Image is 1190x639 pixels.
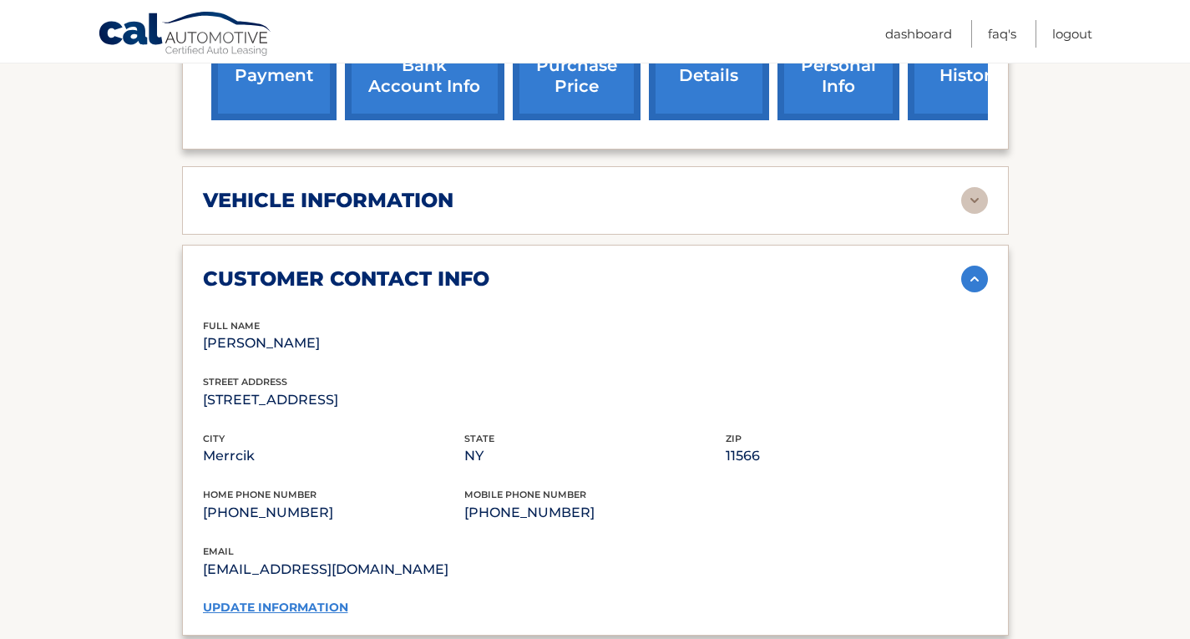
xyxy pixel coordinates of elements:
[908,11,1033,120] a: payment history
[513,11,641,120] a: request purchase price
[203,376,287,388] span: street address
[464,433,494,444] span: state
[203,266,489,292] h2: customer contact info
[203,444,464,468] p: Merrcik
[203,501,464,525] p: [PHONE_NUMBER]
[203,332,464,355] p: [PERSON_NAME]
[203,558,595,581] p: [EMAIL_ADDRESS][DOMAIN_NAME]
[961,187,988,214] img: accordion-rest.svg
[464,501,726,525] p: [PHONE_NUMBER]
[885,20,952,48] a: Dashboard
[726,433,742,444] span: zip
[203,600,348,615] a: update information
[464,444,726,468] p: NY
[211,11,337,120] a: make a payment
[203,545,234,557] span: email
[1052,20,1092,48] a: Logout
[961,266,988,292] img: accordion-active.svg
[98,11,273,59] a: Cal Automotive
[203,188,453,213] h2: vehicle information
[777,11,899,120] a: update personal info
[203,433,225,444] span: city
[726,444,987,468] p: 11566
[203,320,260,332] span: full name
[649,11,769,120] a: account details
[345,11,504,120] a: Add/Remove bank account info
[203,388,464,412] p: [STREET_ADDRESS]
[203,489,316,500] span: home phone number
[464,489,586,500] span: mobile phone number
[988,20,1016,48] a: FAQ's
